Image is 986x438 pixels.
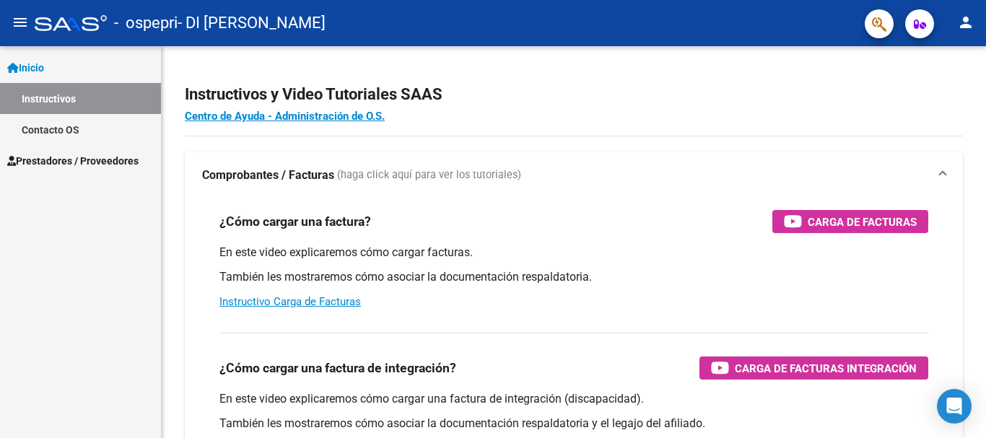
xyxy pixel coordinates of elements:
span: Prestadores / Proveedores [7,153,139,169]
div: Open Intercom Messenger [937,389,972,424]
p: También les mostraremos cómo asociar la documentación respaldatoria. [219,269,928,285]
button: Carga de Facturas [772,210,928,233]
h3: ¿Cómo cargar una factura? [219,211,371,232]
button: Carga de Facturas Integración [699,356,928,380]
a: Instructivo Carga de Facturas [219,295,361,308]
span: Carga de Facturas [808,213,917,231]
mat-icon: menu [12,14,29,31]
mat-expansion-panel-header: Comprobantes / Facturas (haga click aquí para ver los tutoriales) [185,152,963,198]
span: Carga de Facturas Integración [735,359,917,377]
span: - ospepri [114,7,178,39]
span: Inicio [7,60,44,76]
p: También les mostraremos cómo asociar la documentación respaldatoria y el legajo del afiliado. [219,416,928,432]
span: - DI [PERSON_NAME] [178,7,326,39]
a: Centro de Ayuda - Administración de O.S. [185,110,385,123]
p: En este video explicaremos cómo cargar facturas. [219,245,928,260]
span: (haga click aquí para ver los tutoriales) [337,167,521,183]
p: En este video explicaremos cómo cargar una factura de integración (discapacidad). [219,391,928,407]
mat-icon: person [957,14,974,31]
h2: Instructivos y Video Tutoriales SAAS [185,81,963,108]
strong: Comprobantes / Facturas [202,167,334,183]
h3: ¿Cómo cargar una factura de integración? [219,358,456,378]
